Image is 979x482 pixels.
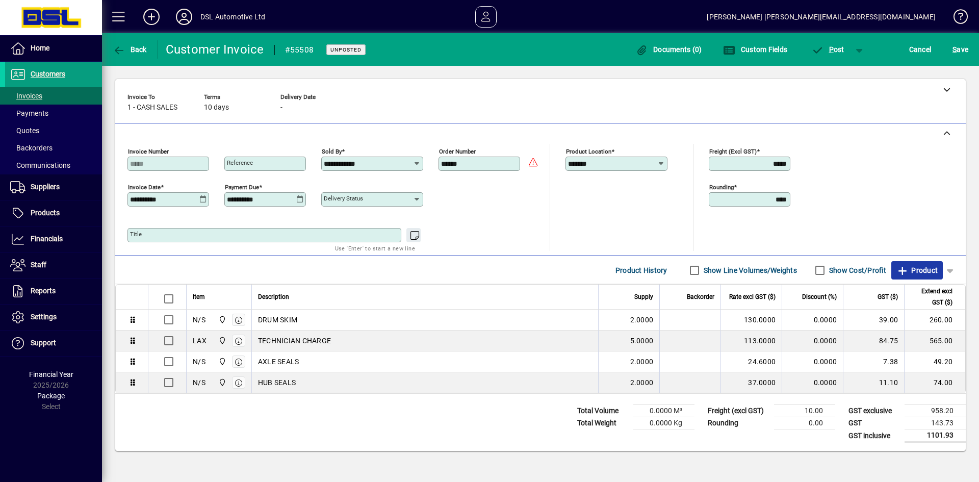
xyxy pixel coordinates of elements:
span: Package [37,392,65,400]
span: Description [258,291,289,302]
span: Support [31,339,56,347]
td: Total Weight [572,417,633,429]
span: Item [193,291,205,302]
div: N/S [193,357,205,367]
a: Home [5,36,102,61]
span: Central [216,335,227,346]
button: Post [806,40,849,59]
mat-label: Invoice date [128,184,161,191]
span: Home [31,44,49,52]
button: Back [110,40,149,59]
mat-label: Title [130,231,142,238]
a: Products [5,200,102,226]
span: Customers [31,70,65,78]
mat-label: Reference [227,159,253,166]
span: 2.0000 [630,357,654,367]
span: Backorders [10,144,53,152]
td: 958.20 [905,405,966,417]
span: Unposted [330,46,362,53]
span: 2.0000 [630,315,654,325]
div: 37.0000 [727,377,776,388]
mat-label: Delivery status [324,195,363,202]
mat-label: Rounding [709,184,734,191]
button: Add [135,8,168,26]
mat-label: Freight (excl GST) [709,148,757,155]
a: Support [5,331,102,356]
span: Products [31,209,60,217]
td: 0.0000 M³ [633,405,694,417]
a: Suppliers [5,174,102,200]
div: [PERSON_NAME] [PERSON_NAME][EMAIL_ADDRESS][DOMAIN_NAME] [707,9,936,25]
div: 24.6000 [727,357,776,367]
span: Custom Fields [723,45,787,54]
span: Back [113,45,147,54]
span: Discount (%) [802,291,837,302]
button: Save [950,40,971,59]
a: Communications [5,157,102,174]
span: Central [216,356,227,367]
span: 2.0000 [630,377,654,388]
mat-label: Product location [566,148,611,155]
span: P [829,45,834,54]
span: Backorder [687,291,714,302]
span: AXLE SEALS [258,357,299,367]
td: 565.00 [904,331,965,351]
label: Show Line Volumes/Weights [702,265,797,275]
span: HUB SEALS [258,377,296,388]
div: 130.0000 [727,315,776,325]
span: S [952,45,957,54]
span: ave [952,41,968,58]
span: Cancel [909,41,932,58]
span: 1 - CASH SALES [127,104,177,112]
a: Reports [5,278,102,304]
span: Rate excl GST ($) [729,291,776,302]
td: 7.38 [843,351,904,372]
div: N/S [193,377,205,388]
a: Staff [5,252,102,278]
td: 84.75 [843,331,904,351]
span: Suppliers [31,183,60,191]
td: Freight (excl GST) [703,405,774,417]
td: 10.00 [774,405,835,417]
span: Financials [31,235,63,243]
td: 0.0000 [782,310,843,331]
td: Total Volume [572,405,633,417]
a: Backorders [5,139,102,157]
span: ost [811,45,844,54]
td: 0.0000 [782,331,843,351]
td: 49.20 [904,351,965,372]
span: Settings [31,313,57,321]
button: Cancel [907,40,934,59]
button: Documents (0) [633,40,705,59]
span: 5.0000 [630,336,654,346]
span: Quotes [10,126,39,135]
a: Settings [5,305,102,330]
span: Reports [31,287,56,295]
td: GST [843,417,905,429]
button: Product [891,261,943,280]
td: 260.00 [904,310,965,331]
mat-label: Payment due [225,184,259,191]
td: 11.10 [843,372,904,393]
button: Custom Fields [720,40,790,59]
td: Rounding [703,417,774,429]
td: 0.0000 [782,372,843,393]
span: Supply [634,291,653,302]
div: 113.0000 [727,336,776,346]
a: Quotes [5,122,102,139]
app-page-header-button: Back [102,40,158,59]
span: GST ($) [878,291,898,302]
td: 74.00 [904,372,965,393]
td: 0.0000 [782,351,843,372]
div: #55508 [285,42,314,58]
mat-label: Order number [439,148,476,155]
td: 1101.93 [905,429,966,442]
span: Communications [10,161,70,169]
span: Financial Year [29,370,73,378]
label: Show Cost/Profit [827,265,886,275]
span: Extend excl GST ($) [911,286,952,308]
span: Central [216,377,227,388]
span: Central [216,314,227,325]
a: Payments [5,105,102,122]
button: Product History [611,261,672,280]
